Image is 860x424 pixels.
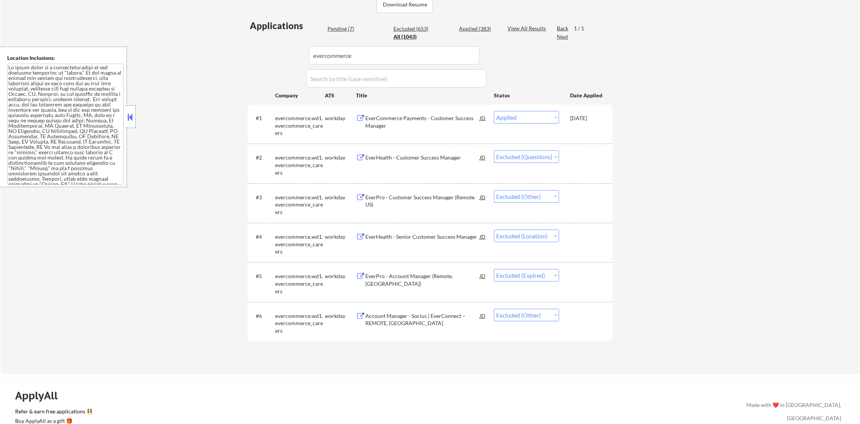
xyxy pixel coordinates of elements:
div: EverHealth - Customer Success Manager [365,154,480,161]
div: workday [325,194,356,201]
div: Date Applied [570,92,603,99]
div: Status [494,88,559,102]
div: workday [325,233,356,241]
div: Next [557,33,569,41]
div: #1 [256,114,269,122]
div: Applied (383) [459,25,497,33]
div: #4 [256,233,269,241]
div: 1 / 1 [574,25,591,32]
div: EverCommerce Payments - Customer Success Manager [365,114,480,129]
div: Applications [250,21,325,30]
div: evercommerce.wd1.evercommerce_careers [275,312,325,335]
div: JD [479,230,487,243]
div: workday [325,272,356,280]
div: JD [479,309,487,322]
div: Account Manager - Socius | EverConnect – REMOTE, [GEOGRAPHIC_DATA] [365,312,480,327]
div: #5 [256,272,269,280]
input: Search by company (case sensitive) [309,46,479,64]
div: #2 [256,154,269,161]
input: Search by title (case sensitive) [306,69,486,88]
div: View All Results [508,25,548,32]
div: evercommerce.wd1.evercommerce_careers [275,154,325,176]
div: Company [275,92,325,99]
div: evercommerce.wd1.evercommerce_careers [275,194,325,216]
div: JD [479,150,487,164]
div: Back [557,25,569,32]
div: workday [325,154,356,161]
div: JD [479,190,487,204]
div: EverHealth - Senior Customer Success Manager [365,233,480,241]
div: evercommerce.wd1.evercommerce_careers [275,272,325,295]
div: workday [325,312,356,320]
div: EverPro - Account Manager (Remote, [GEOGRAPHIC_DATA]) [365,272,480,287]
div: ApplyAll [15,389,66,402]
div: JD [479,269,487,283]
div: workday [325,114,356,122]
div: All (1043) [393,33,431,41]
a: Refer & earn free applications 👯‍♀️ [15,409,588,417]
div: Location Inclusions: [7,54,124,62]
div: #6 [256,312,269,320]
div: Buy ApplyAll as a gift 🎁 [15,418,91,424]
div: evercommerce.wd1.evercommerce_careers [275,233,325,255]
div: evercommerce.wd1.evercommerce_careers [275,114,325,137]
div: Excluded (653) [393,25,431,33]
div: EverPro - Customer Success Manager (Remote US) [365,194,480,208]
div: #3 [256,194,269,201]
div: Pending (7) [327,25,365,33]
div: JD [479,111,487,125]
div: [DATE] [570,114,603,122]
div: Title [356,92,487,99]
div: ATS [325,92,356,99]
